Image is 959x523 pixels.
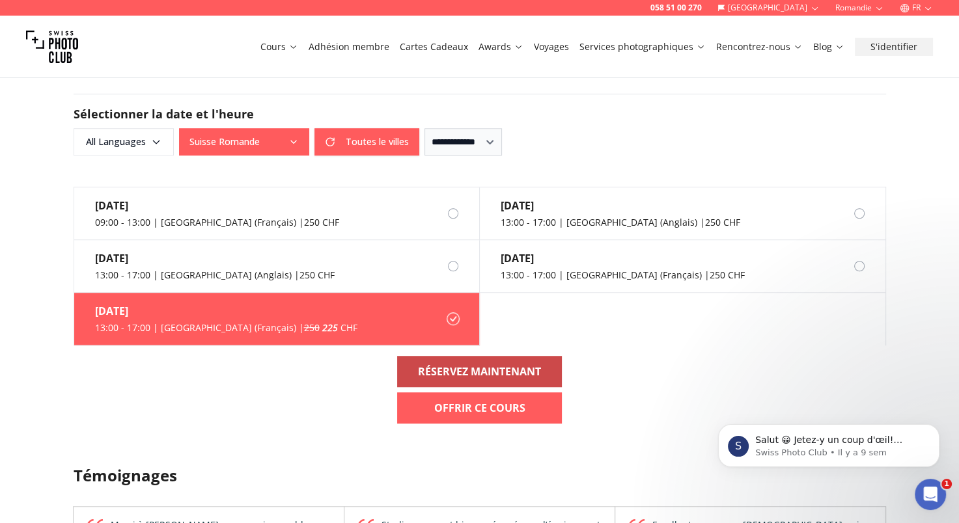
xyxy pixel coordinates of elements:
iframe: Intercom live chat [915,479,946,510]
a: Voyages [534,40,569,53]
div: [DATE] [95,250,335,266]
button: S'identifier [855,38,933,56]
a: Blog [813,40,844,53]
div: 09:00 - 13:00 | [GEOGRAPHIC_DATA] (Français) | 250 CHF [95,216,339,229]
button: Awards [473,38,529,56]
button: Blog [808,38,850,56]
button: Rencontrez-nous [711,38,808,56]
div: [DATE] [501,250,745,266]
button: Voyages [529,38,574,56]
button: Toutes le villes [314,128,419,155]
b: Offrir ce cours [434,400,525,416]
button: All Languages [74,128,174,155]
div: 13:00 - 17:00 | [GEOGRAPHIC_DATA] (Anglais) | 250 CHF [95,269,335,282]
div: [DATE] [501,198,740,213]
a: 058 51 00 270 [650,3,702,13]
span: All Languages [76,130,172,154]
a: RÉSERVEZ MAINTENANT [397,356,562,387]
button: Services photographiques [574,38,711,56]
a: Services photographiques [579,40,706,53]
div: 13:00 - 17:00 | [GEOGRAPHIC_DATA] (Français) | CHF [95,321,357,334]
iframe: Intercom notifications message [699,397,959,488]
button: Cartes Cadeaux [395,38,473,56]
button: Adhésion membre [303,38,395,56]
button: Cours [255,38,303,56]
div: 13:00 - 17:00 | [GEOGRAPHIC_DATA] (Anglais) | 250 CHF [501,216,740,229]
a: Rencontrez-nous [716,40,803,53]
h2: Sélectionner la date et l'heure [74,105,886,123]
a: Offrir ce cours [397,392,562,423]
a: Cartes Cadeaux [400,40,468,53]
div: [DATE] [95,198,339,213]
a: Cours [260,40,298,53]
em: 225 [322,321,338,334]
span: 250 [304,321,320,334]
span: 1 [941,479,952,489]
a: Awards [479,40,523,53]
h3: Témoignages [74,465,886,486]
div: [DATE] [95,303,357,319]
a: Adhésion membre [309,40,389,53]
button: Suisse Romande [179,128,309,155]
div: 13:00 - 17:00 | [GEOGRAPHIC_DATA] (Français) | 250 CHF [501,269,745,282]
img: Swiss photo club [26,21,78,73]
b: RÉSERVEZ MAINTENANT [418,364,541,379]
